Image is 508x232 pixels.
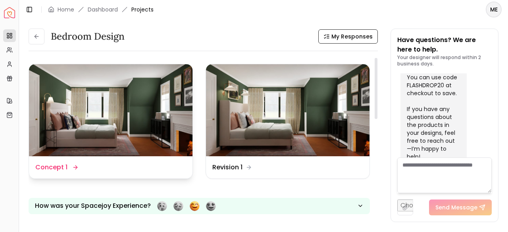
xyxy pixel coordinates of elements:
[397,54,492,67] p: Your designer will respond within 2 business days.
[29,198,370,214] button: How was your Spacejoy Experience?Feeling terribleFeeling badFeeling goodFeeling awesome
[486,2,502,17] button: ME
[88,6,118,13] a: Dashboard
[4,7,15,18] a: Spacejoy
[29,64,193,179] a: Concept 1Concept 1
[397,35,492,54] p: Have questions? We are here to help.
[35,163,67,172] dd: Concept 1
[212,163,242,172] dd: Revision 1
[206,64,370,179] a: Revision 1Revision 1
[4,7,15,18] img: Spacejoy Logo
[318,29,378,44] button: My Responses
[206,64,369,156] img: Revision 1
[487,2,501,17] span: ME
[51,30,125,43] h3: Bedroom Design
[131,6,154,13] span: Projects
[48,6,154,13] nav: breadcrumb
[29,64,192,156] img: Concept 1
[35,201,151,211] p: How was your Spacejoy Experience?
[58,6,74,13] a: Home
[331,33,373,40] span: My Responses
